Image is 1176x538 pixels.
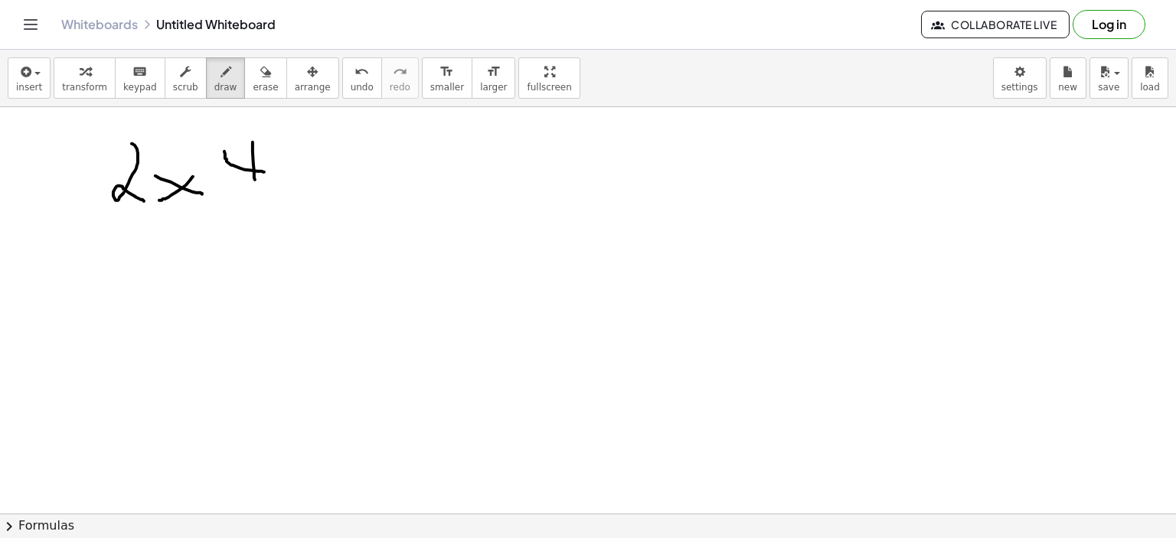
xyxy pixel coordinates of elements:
[16,82,42,93] span: insert
[430,82,464,93] span: smaller
[393,63,407,81] i: redo
[1001,82,1038,93] span: settings
[354,63,369,81] i: undo
[1050,57,1086,99] button: new
[1089,57,1129,99] button: save
[351,82,374,93] span: undo
[993,57,1047,99] button: settings
[214,82,237,93] span: draw
[1058,82,1077,93] span: new
[173,82,198,93] span: scrub
[61,17,138,32] a: Whiteboards
[1073,10,1145,39] button: Log in
[390,82,410,93] span: redo
[422,57,472,99] button: format_sizesmaller
[439,63,454,81] i: format_size
[486,63,501,81] i: format_size
[921,11,1070,38] button: Collaborate Live
[342,57,382,99] button: undoundo
[8,57,51,99] button: insert
[18,12,43,37] button: Toggle navigation
[123,82,157,93] span: keypad
[132,63,147,81] i: keyboard
[480,82,507,93] span: larger
[206,57,246,99] button: draw
[472,57,515,99] button: format_sizelarger
[286,57,339,99] button: arrange
[253,82,278,93] span: erase
[295,82,331,93] span: arrange
[527,82,571,93] span: fullscreen
[115,57,165,99] button: keyboardkeypad
[381,57,419,99] button: redoredo
[244,57,286,99] button: erase
[518,57,580,99] button: fullscreen
[165,57,207,99] button: scrub
[1132,57,1168,99] button: load
[1140,82,1160,93] span: load
[1098,82,1119,93] span: save
[62,82,107,93] span: transform
[934,18,1057,31] span: Collaborate Live
[54,57,116,99] button: transform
